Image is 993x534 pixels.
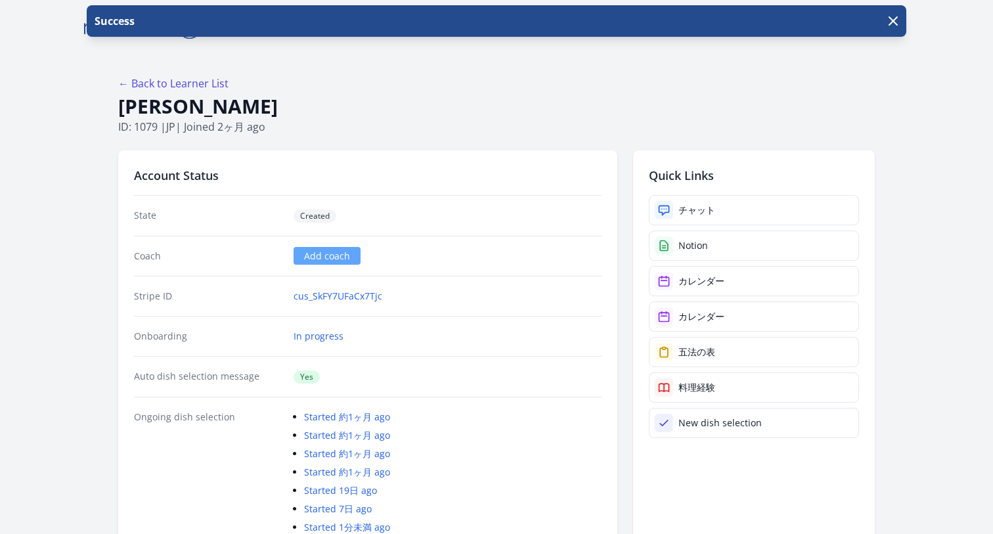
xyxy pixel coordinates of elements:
dt: Stripe ID [134,290,283,303]
div: 五法の表 [678,345,715,359]
a: cus_SkFY7UFaCx7Tjc [294,290,382,303]
span: Created [294,210,336,223]
h2: Quick Links [649,166,859,185]
a: 五法の表 [649,337,859,367]
a: New dish selection [649,408,859,438]
a: Started 約1ヶ月 ago [304,447,390,460]
div: New dish selection [678,416,762,430]
dt: State [134,209,283,223]
dt: Onboarding [134,330,283,343]
dt: Ongoing dish selection [134,411,283,534]
p: ID: 1079 | | Joined 2ヶ月 ago [118,119,875,135]
div: Notion [678,239,708,252]
a: Started 1分未満 ago [304,521,390,533]
a: 料理経験 [649,372,859,403]
h2: Account Status [134,166,602,185]
dt: Coach [134,250,283,263]
a: Started 約1ヶ月 ago [304,466,390,478]
a: Notion [649,231,859,261]
a: Started 19日 ago [304,484,377,497]
a: Started 7日 ago [304,502,372,515]
p: Success [92,13,135,29]
a: カレンダー [649,301,859,332]
dt: Auto dish selection message [134,370,283,384]
a: チャット [649,195,859,225]
span: Yes [294,370,320,384]
div: チャット [678,204,715,217]
a: In progress [294,330,343,343]
a: カレンダー [649,266,859,296]
a: Started 約1ヶ月 ago [304,429,390,441]
a: Add coach [294,247,361,265]
a: Started 約1ヶ月 ago [304,411,390,423]
span: jp [166,120,175,134]
div: カレンダー [678,310,724,323]
div: 料理経験 [678,381,715,394]
a: ← Back to Learner List [118,76,229,91]
h1: [PERSON_NAME] [118,94,875,119]
div: カレンダー [678,275,724,288]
